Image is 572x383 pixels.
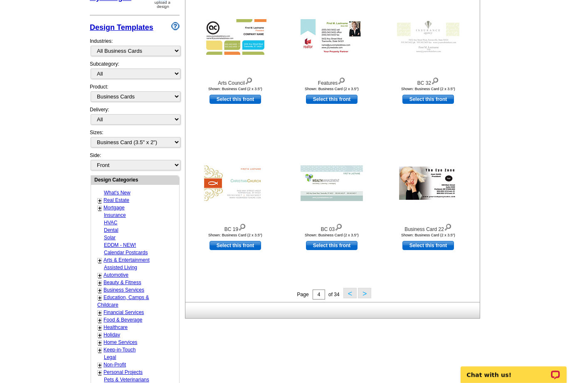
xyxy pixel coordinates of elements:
[104,362,126,368] a: Non-Profit
[190,76,281,87] div: Arts Council
[104,220,117,226] a: HVAC
[98,332,101,339] a: +
[98,272,101,279] a: +
[104,227,118,233] a: Dental
[171,22,180,30] img: design-wizard-help-icon.png
[190,222,281,233] div: BC 19
[397,19,459,55] img: BC 32
[358,288,371,298] button: >
[297,292,309,297] span: Page
[90,129,180,152] div: Sizes:
[98,309,101,316] a: +
[98,295,101,301] a: +
[90,33,180,60] div: Industries:
[98,257,101,264] a: +
[104,265,137,270] a: Assisted Living
[104,332,120,338] a: Holiday
[431,76,439,85] img: view design details
[382,87,474,91] div: Shown: Business Card (2 x 3.5")
[328,292,340,297] span: of 34
[104,347,136,353] a: Keep-in-Touch
[90,83,180,106] div: Product:
[343,288,357,298] button: <
[286,233,377,237] div: Shown: Business Card (2 x 3.5")
[204,165,266,201] img: BC 19
[238,222,246,231] img: view design details
[98,197,101,204] a: +
[98,347,101,354] a: +
[98,287,101,294] a: +
[104,272,128,278] a: Automotive
[98,280,101,286] a: +
[399,167,457,200] img: Business Card 22
[98,324,101,331] a: +
[90,60,180,83] div: Subcategory:
[104,317,142,323] a: Food & Beverage
[455,357,572,383] iframe: LiveChat chat widget
[98,339,101,346] a: +
[104,197,129,203] a: Real Estate
[90,23,153,32] a: Design Templates
[210,95,261,104] a: use this design
[104,280,141,285] a: Beauty & Fitness
[104,190,131,196] a: What's New
[190,87,281,91] div: Shown: Business Card (2 x 3.5")
[104,309,144,315] a: Financial Services
[91,176,179,184] div: Design Categories
[301,165,363,201] img: BC 03
[204,19,266,55] img: Arts Council
[90,106,180,129] div: Delivery:
[104,212,126,218] a: Insurance
[97,295,149,308] a: Education, Camps & Childcare
[338,76,345,85] img: view design details
[104,287,144,293] a: Business Services
[104,242,136,248] a: EDDM - NEW!
[104,354,116,360] a: Legal
[382,222,474,233] div: Business Card 22
[190,233,281,237] div: Shown: Business Card (2 x 3.5")
[382,76,474,87] div: BC 32
[98,362,101,368] a: +
[104,235,116,241] a: Solar
[104,324,128,330] a: Healthcare
[402,95,454,104] a: use this design
[104,250,148,255] a: Calendar Postcards
[306,241,357,250] a: use this design
[104,339,137,345] a: Home Services
[444,222,452,231] img: view design details
[245,76,253,85] img: view design details
[104,257,150,263] a: Arts & Entertainment
[286,222,377,233] div: BC 03
[382,233,474,237] div: Shown: Business Card (2 x 3.5")
[104,369,143,375] a: Personal Projects
[335,222,343,231] img: view design details
[98,205,101,211] a: +
[104,377,149,383] a: Pets & Veterinarians
[286,87,377,91] div: Shown: Business Card (2 x 3.5")
[104,205,125,211] a: Mortgage
[286,76,377,87] div: Features
[402,241,454,250] a: use this design
[90,152,180,171] div: Side:
[301,19,363,55] img: Features
[98,369,101,376] a: +
[98,317,101,324] a: +
[210,241,261,250] a: use this design
[306,95,357,104] a: use this design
